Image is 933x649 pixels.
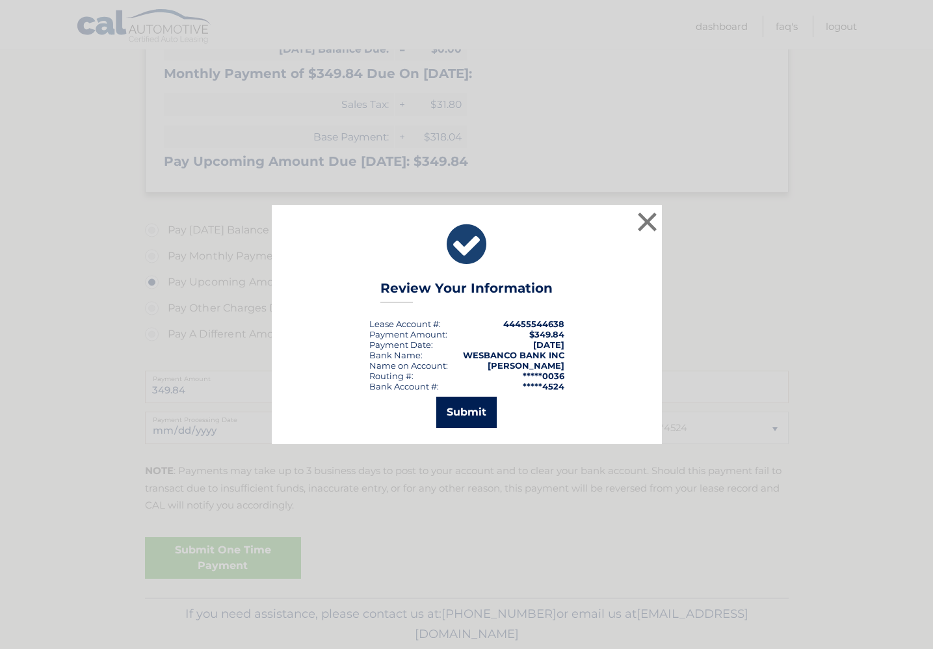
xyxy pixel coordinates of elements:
[369,329,447,339] div: Payment Amount:
[503,319,564,329] strong: 44455544638
[369,339,431,350] span: Payment Date
[380,280,553,303] h3: Review Your Information
[533,339,564,350] span: [DATE]
[369,360,448,371] div: Name on Account:
[635,209,661,235] button: ×
[369,381,439,391] div: Bank Account #:
[369,319,441,329] div: Lease Account #:
[369,339,433,350] div: :
[463,350,564,360] strong: WESBANCO BANK INC
[369,350,423,360] div: Bank Name:
[436,397,497,428] button: Submit
[529,329,564,339] span: $349.84
[369,371,414,381] div: Routing #:
[488,360,564,371] strong: [PERSON_NAME]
